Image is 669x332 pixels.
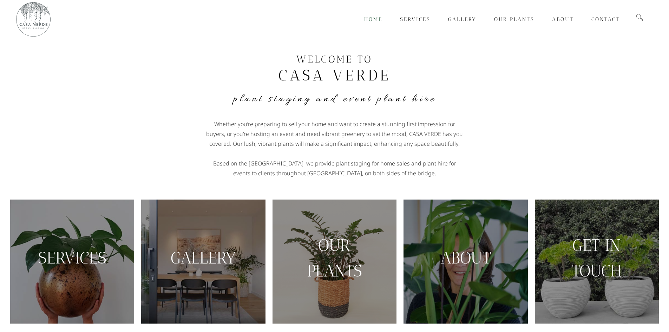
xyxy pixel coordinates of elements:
span: About [552,16,574,22]
span: Home [364,16,382,22]
a: GALLERY [171,248,236,268]
a: SERVICES [38,248,106,268]
span: Our Plants [494,16,534,22]
p: Whether you’re preparing to sell your home and want to create a stunning first impression for buy... [205,119,465,149]
a: PLANTS [307,261,362,281]
h3: WELCOME TO [138,53,531,66]
p: Based on the [GEOGRAPHIC_DATA], we provide plant staging for home sales and plant hire for events... [205,158,465,178]
span: Contact [591,16,620,22]
a: TOUCH [572,261,622,281]
h2: CASA VERDE [138,66,531,85]
span: Gallery [448,16,477,22]
a: ABOUT [440,248,491,268]
a: GET IN [572,235,621,255]
span: Services [400,16,431,22]
h4: Plant Staging and Event Plant Hire [138,92,531,106]
a: OUR [318,235,350,255]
